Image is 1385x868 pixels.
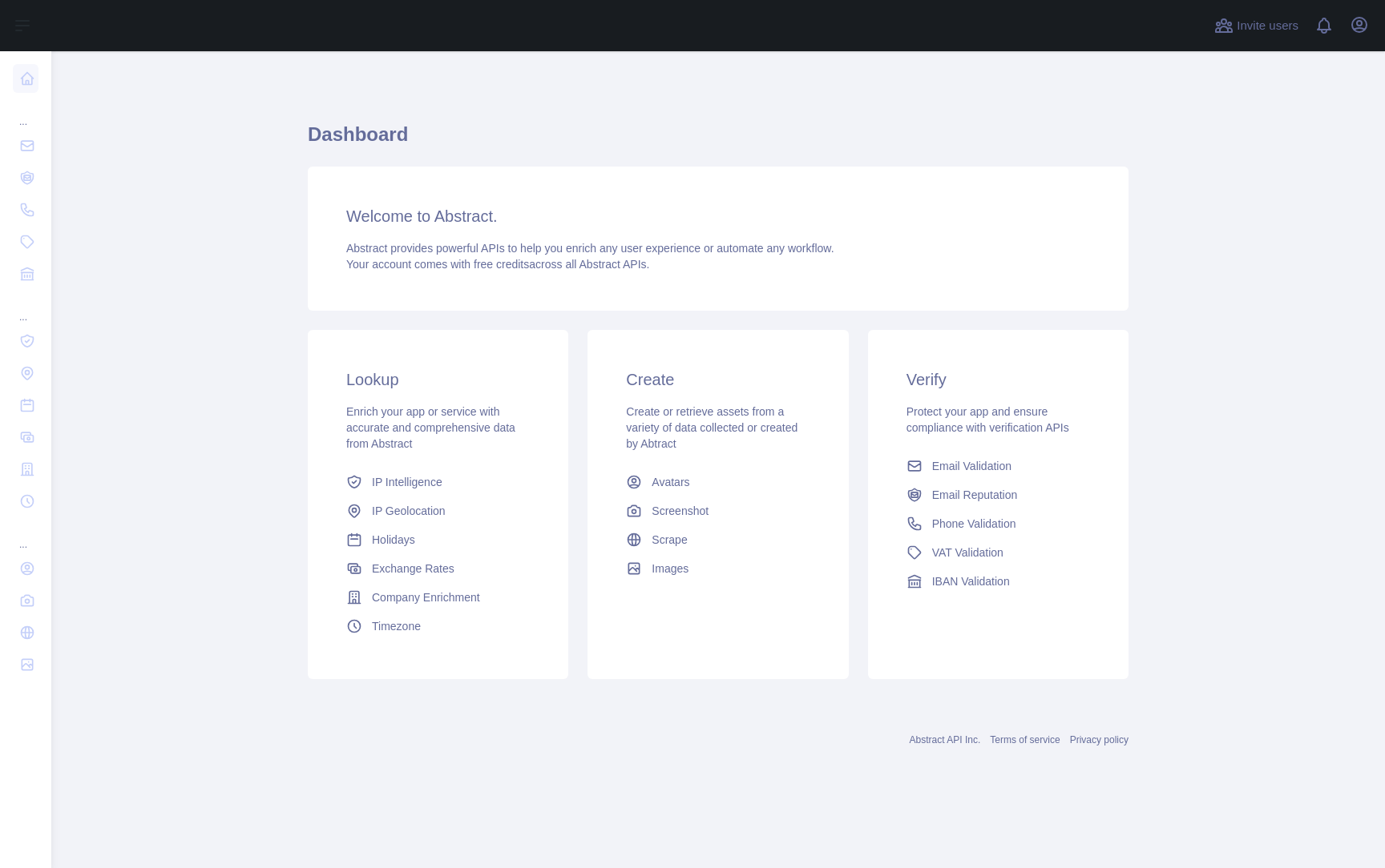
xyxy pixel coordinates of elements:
[13,519,38,551] div: ...
[346,242,834,255] span: Abstract provides powerful APIs to help you enrich any user experience or automate any workflow.
[620,525,816,554] a: Scrape
[652,532,687,548] span: Scrape
[900,452,1096,480] a: Email Validation
[1237,17,1298,35] span: Invite users
[910,734,981,745] a: Abstract API Inc.
[907,368,1090,391] h3: Verify
[626,405,797,450] span: Create or retrieve assets from a variety of data collected or created by Abtract
[346,368,530,391] h3: Lookup
[372,561,454,577] span: Exchange Rates
[932,573,1010,589] span: IBAN Validation
[340,612,536,641] a: Timezone
[1211,13,1302,38] button: Invite users
[13,291,38,323] div: ...
[900,538,1096,567] a: VAT Validation
[346,205,1090,227] h3: Welcome to Abstract.
[932,545,1003,561] span: VAT Validation
[620,496,816,525] a: Screenshot
[372,503,446,519] span: IP Geolocation
[346,258,649,271] span: Your account comes with across all Abstract APIs.
[340,496,536,525] a: IP Geolocation
[340,554,536,583] a: Exchange Rates
[308,122,1129,160] h1: Dashboard
[372,532,415,548] span: Holidays
[990,734,1060,745] a: Terms of service
[652,503,709,519] span: Screenshot
[340,468,536,496] a: IP Intelligence
[1070,734,1129,745] a: Privacy policy
[932,487,1018,503] span: Email Reputation
[652,474,689,490] span: Avatars
[626,368,810,391] h3: Create
[340,583,536,612] a: Company Enrichment
[372,474,442,490] span: IP Intelligence
[620,468,816,496] a: Avatars
[900,509,1096,538] a: Phone Validation
[340,525,536,554] a: Holidays
[13,96,38,128] div: ...
[372,618,421,634] span: Timezone
[932,516,1016,532] span: Phone Validation
[900,567,1096,596] a: IBAN Validation
[474,258,529,271] span: free credits
[652,561,688,577] span: Images
[372,589,480,605] span: Company Enrichment
[932,458,1011,474] span: Email Validation
[907,405,1069,434] span: Protect your app and ensure compliance with verification APIs
[900,480,1096,509] a: Email Reputation
[620,554,816,583] a: Images
[346,405,515,450] span: Enrich your app or service with accurate and comprehensive data from Abstract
